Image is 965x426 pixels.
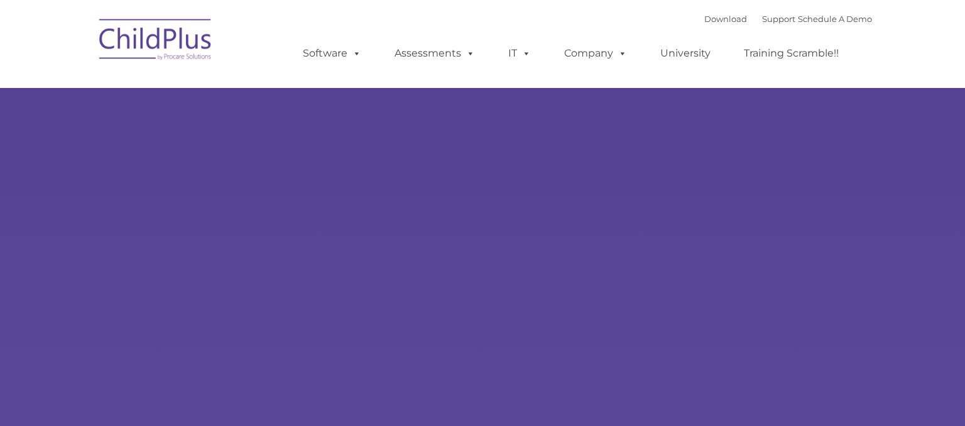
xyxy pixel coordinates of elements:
[731,41,851,66] a: Training Scramble!!
[290,41,374,66] a: Software
[552,41,640,66] a: Company
[648,41,723,66] a: University
[496,41,543,66] a: IT
[798,14,872,24] a: Schedule A Demo
[382,41,488,66] a: Assessments
[762,14,795,24] a: Support
[704,14,872,24] font: |
[93,10,219,73] img: ChildPlus by Procare Solutions
[704,14,747,24] a: Download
